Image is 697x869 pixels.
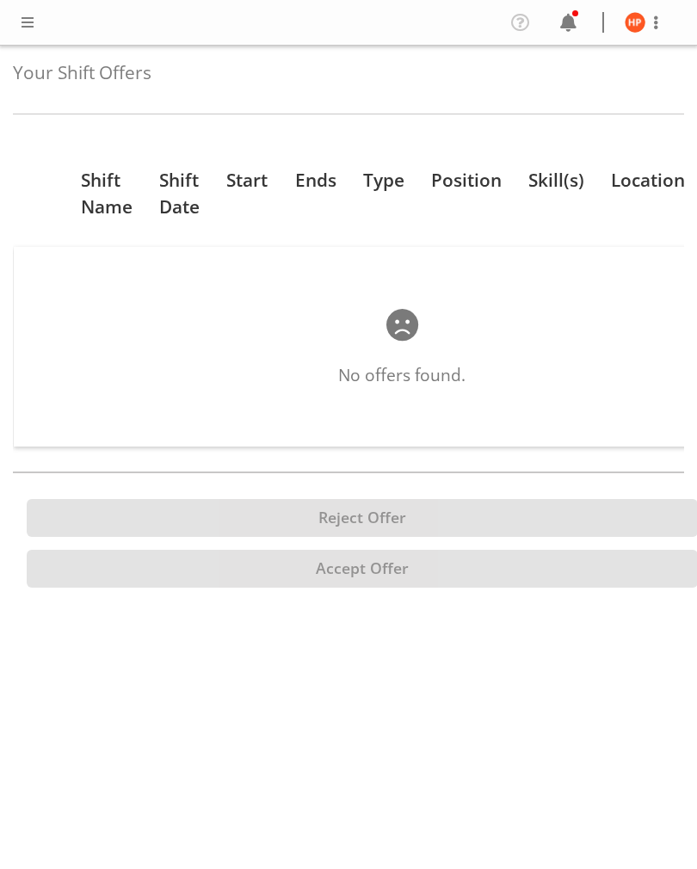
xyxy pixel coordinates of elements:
span: Reject Offer [318,507,406,527]
span: Skill(s) [528,167,584,194]
span: Position [431,167,502,194]
span: Shift Date [159,167,200,220]
h4: Your Shift Offers [13,63,684,83]
span: Location [611,167,685,194]
span: Start [226,167,268,194]
span: Accept Offer [316,558,409,578]
span: Ends [295,167,336,194]
img: heather-powell11501.jpg [625,12,645,33]
span: Shift Name [81,167,133,220]
span: Type [363,167,404,194]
